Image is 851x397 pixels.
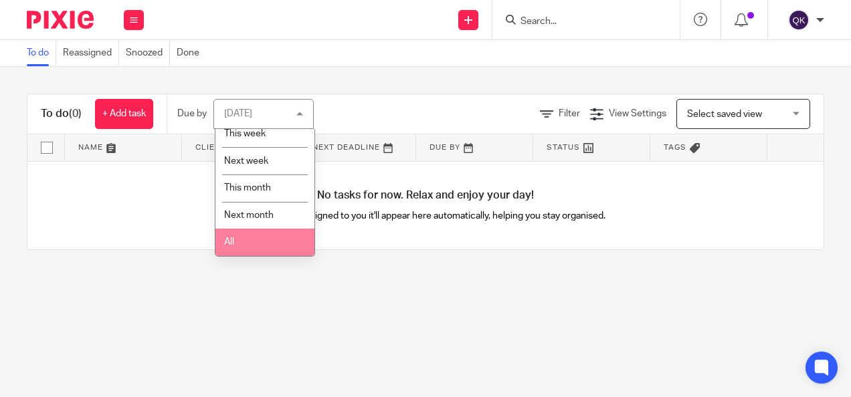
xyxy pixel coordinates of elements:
span: All [224,237,234,247]
a: To do [27,40,56,66]
span: View Settings [609,109,666,118]
span: This week [224,129,266,138]
h4: No tasks for now. Relax and enjoy your day! [27,188,824,203]
span: (0) [69,108,82,119]
a: Reassigned [63,40,119,66]
span: Next month [224,211,274,220]
input: Search [519,16,640,28]
span: This month [224,183,271,192]
span: Select saved view [687,110,762,119]
a: + Add task [95,99,153,129]
a: Done [177,40,206,66]
span: Next week [224,156,268,166]
img: Pixie [27,11,94,29]
img: svg%3E [788,9,810,31]
div: [DATE] [224,109,252,118]
span: Filter [559,109,580,118]
p: As work gets assigned to you it'll appear here automatically, helping you stay organised. [227,209,625,223]
h1: To do [41,107,82,121]
a: Snoozed [126,40,170,66]
span: Tags [664,144,686,151]
p: Due by [177,107,207,120]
